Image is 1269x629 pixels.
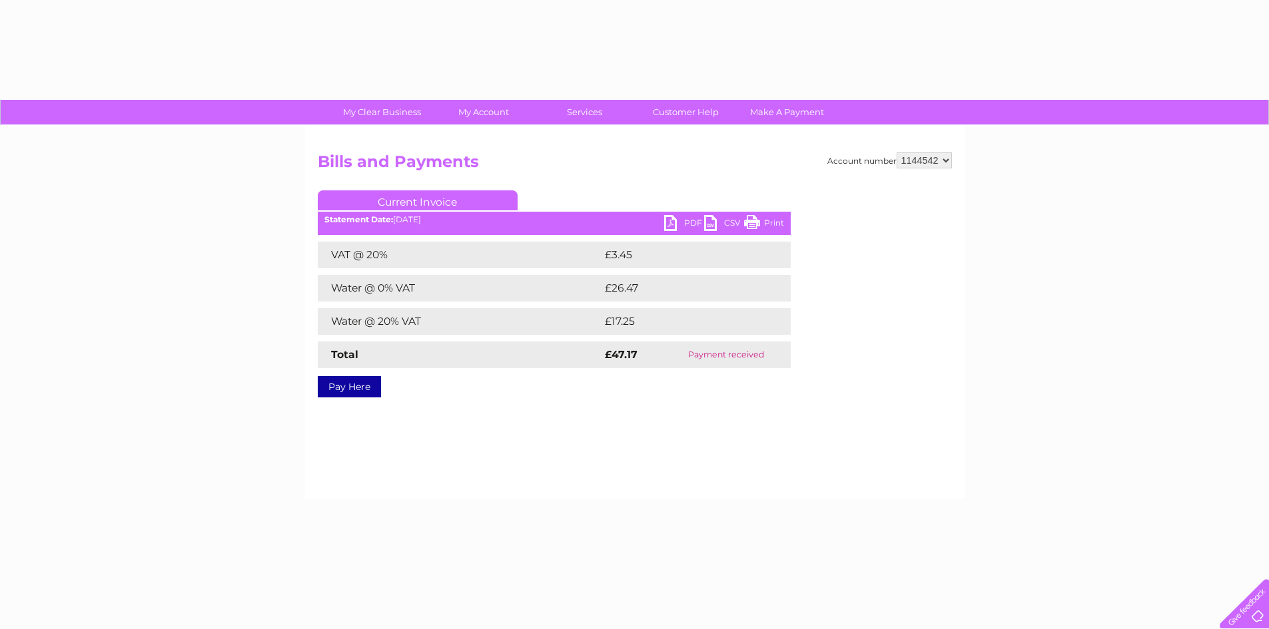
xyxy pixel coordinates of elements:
[602,242,759,268] td: £3.45
[318,275,602,302] td: Water @ 0% VAT
[602,308,761,335] td: £17.25
[318,215,791,224] div: [DATE]
[744,215,784,234] a: Print
[827,152,952,168] div: Account number
[605,348,637,361] strong: £47.17
[530,100,639,124] a: Services
[331,348,358,361] strong: Total
[662,341,790,368] td: Payment received
[318,152,952,178] h2: Bills and Payments
[704,215,744,234] a: CSV
[318,376,381,397] a: Pay Here
[428,100,538,124] a: My Account
[318,190,518,210] a: Current Invoice
[327,100,437,124] a: My Clear Business
[324,214,393,224] b: Statement Date:
[631,100,741,124] a: Customer Help
[602,275,763,302] td: £26.47
[318,308,602,335] td: Water @ 20% VAT
[664,215,704,234] a: PDF
[318,242,602,268] td: VAT @ 20%
[732,100,842,124] a: Make A Payment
